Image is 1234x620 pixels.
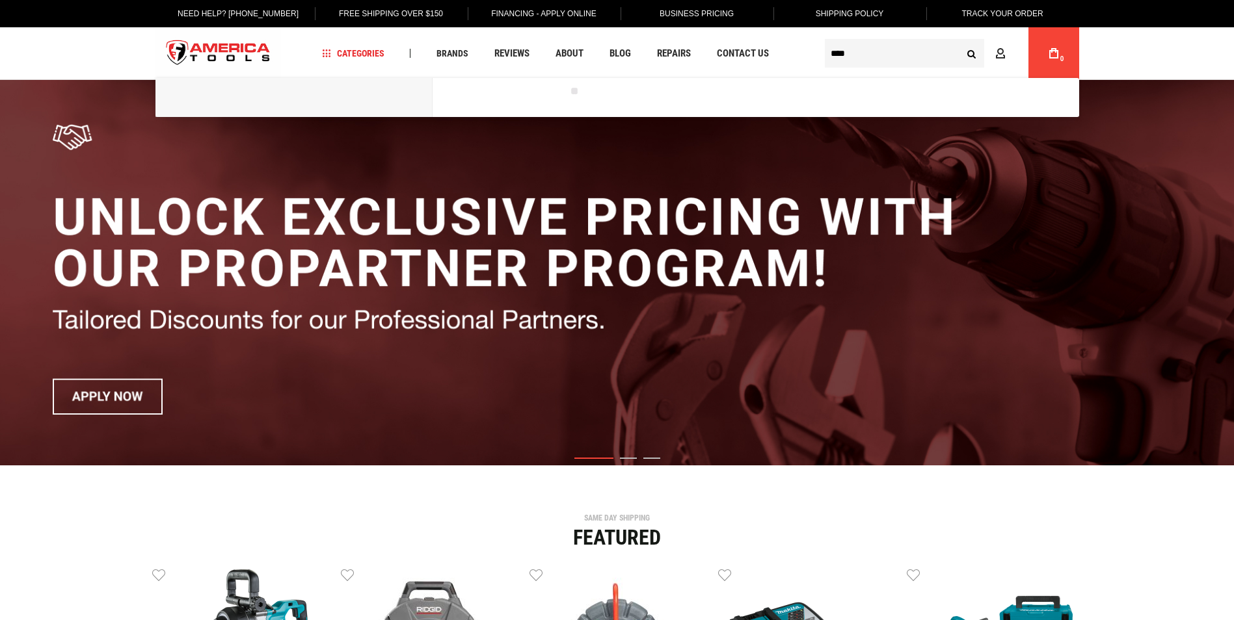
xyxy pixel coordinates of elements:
[152,514,1082,522] div: SAME DAY SHIPPING
[556,49,583,58] span: About
[816,9,884,18] span: Shipping Policy
[604,45,637,62] a: Blog
[959,41,984,66] button: Search
[1041,27,1066,79] a: 0
[155,29,282,78] img: America Tools
[316,45,390,62] a: Categories
[657,49,691,58] span: Repairs
[152,527,1082,548] div: Featured
[322,49,384,58] span: Categories
[651,45,697,62] a: Repairs
[711,45,775,62] a: Contact Us
[1060,55,1064,62] span: 0
[717,49,769,58] span: Contact Us
[155,29,282,78] a: store logo
[436,49,468,58] span: Brands
[550,45,589,62] a: About
[431,45,474,62] a: Brands
[610,49,631,58] span: Blog
[494,49,530,58] span: Reviews
[489,45,535,62] a: Reviews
